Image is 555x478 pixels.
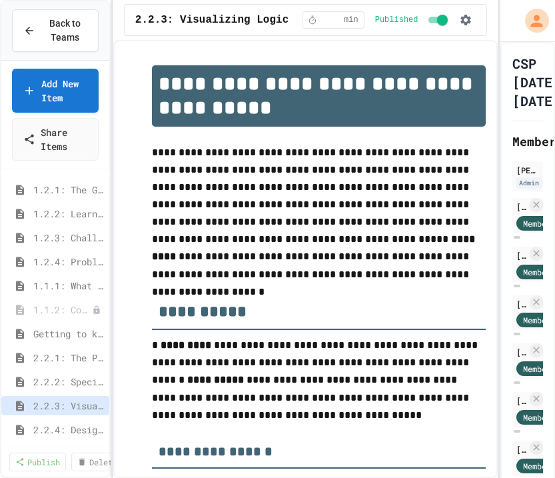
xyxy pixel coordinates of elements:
[33,279,104,293] span: 1.1.1: What is Computer Science?
[33,183,104,197] span: 1.2.1: The Growth Mindset
[12,118,99,161] a: Share Items
[33,399,104,413] span: 2.2.3: Visualizing Logic with Flowcharts
[92,305,101,315] div: Unpublished
[516,298,528,310] div: [PERSON_NAME]
[135,12,391,28] span: 2.2.3: Visualizing Logic with Flowcharts
[523,411,551,423] span: Member
[12,9,99,52] button: Back to Teams
[516,443,528,455] div: [PERSON_NAME]
[523,363,551,375] span: Member
[12,69,99,113] a: Add New Item
[9,453,66,471] a: Publish
[375,12,450,28] div: Content is published and visible to students
[523,217,551,229] span: Member
[523,266,551,278] span: Member
[33,327,104,341] span: Getting to know you
[523,460,551,472] span: Member
[516,346,528,358] div: [PERSON_NAME]
[516,249,528,261] div: [PERSON_NAME]
[523,314,551,326] span: Member
[33,375,104,389] span: 2.2.2: Specifying Ideas with Pseudocode
[511,5,552,36] div: My Account
[33,351,104,365] span: 2.2.1: The Power of Algorithms
[33,255,104,269] span: 1.2.4: Problem Solving Practice
[516,201,528,213] div: [PERSON_NAME]
[344,15,358,25] span: min
[43,17,87,45] span: Back to Teams
[71,453,123,471] a: Delete
[516,177,542,189] div: Admin
[33,423,104,437] span: 2.2.4: Designing Flowcharts
[516,164,540,176] div: [PERSON_NAME]
[33,207,104,221] span: 1.2.2: Learning to Solve Hard Problems
[33,303,92,317] span: 1.1.2: Connect with Your World
[516,395,528,407] div: [PERSON_NAME]
[33,231,104,245] span: 1.2.3: Challenge Problem - The Bridge
[375,15,418,25] span: Published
